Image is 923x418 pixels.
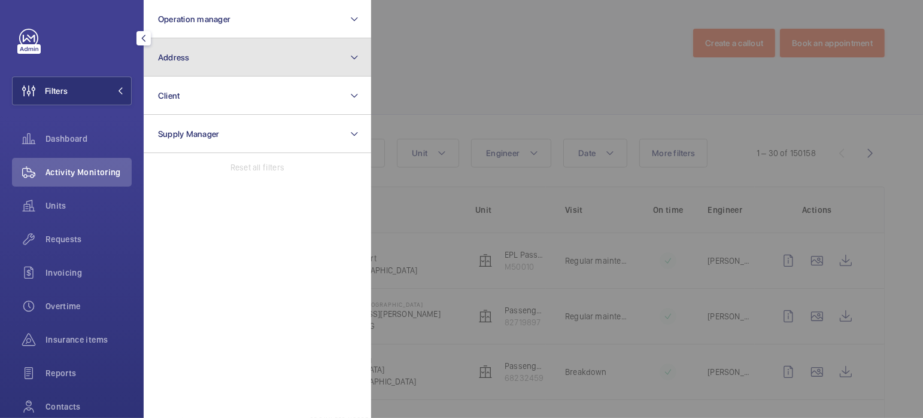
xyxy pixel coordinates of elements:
[45,85,68,97] span: Filters
[45,200,132,212] span: Units
[45,334,132,346] span: Insurance items
[45,367,132,379] span: Reports
[45,300,132,312] span: Overtime
[45,233,132,245] span: Requests
[45,401,132,413] span: Contacts
[45,133,132,145] span: Dashboard
[45,166,132,178] span: Activity Monitoring
[45,267,132,279] span: Invoicing
[12,77,132,105] button: Filters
